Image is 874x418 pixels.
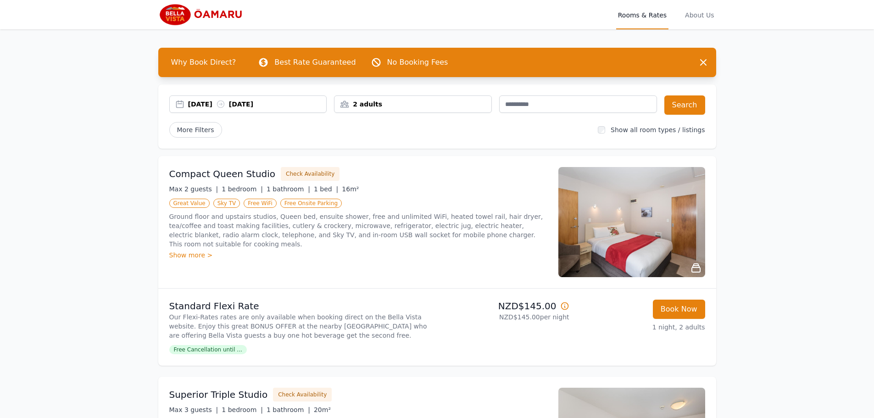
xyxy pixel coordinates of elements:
[611,126,705,134] label: Show all room types / listings
[244,199,277,208] span: Free WiFi
[169,122,222,138] span: More Filters
[441,300,569,312] p: NZD$145.00
[577,323,705,332] p: 1 night, 2 adults
[274,57,356,68] p: Best Rate Guaranteed
[169,345,247,354] span: Free Cancellation until ...
[169,199,210,208] span: Great Value
[281,167,340,181] button: Check Availability
[342,185,359,193] span: 16m²
[280,199,342,208] span: Free Onsite Parking
[169,300,434,312] p: Standard Flexi Rate
[267,185,310,193] span: 1 bathroom |
[314,406,331,413] span: 20m²
[164,53,244,72] span: Why Book Direct?
[222,406,263,413] span: 1 bedroom |
[158,4,246,26] img: Bella Vista Oamaru
[273,388,332,401] button: Check Availability
[169,167,276,180] h3: Compact Queen Studio
[441,312,569,322] p: NZD$145.00 per night
[664,95,705,115] button: Search
[314,185,338,193] span: 1 bed |
[169,312,434,340] p: Our Flexi-Rates rates are only available when booking direct on the Bella Vista website. Enjoy th...
[653,300,705,319] button: Book Now
[267,406,310,413] span: 1 bathroom |
[334,100,491,109] div: 2 adults
[222,185,263,193] span: 1 bedroom |
[169,388,268,401] h3: Superior Triple Studio
[169,212,547,249] p: Ground floor and upstairs studios, Queen bed, ensuite shower, free and unlimited WiFi, heated tow...
[169,251,547,260] div: Show more >
[188,100,327,109] div: [DATE] [DATE]
[387,57,448,68] p: No Booking Fees
[213,199,240,208] span: Sky TV
[169,185,218,193] span: Max 2 guests |
[169,406,218,413] span: Max 3 guests |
